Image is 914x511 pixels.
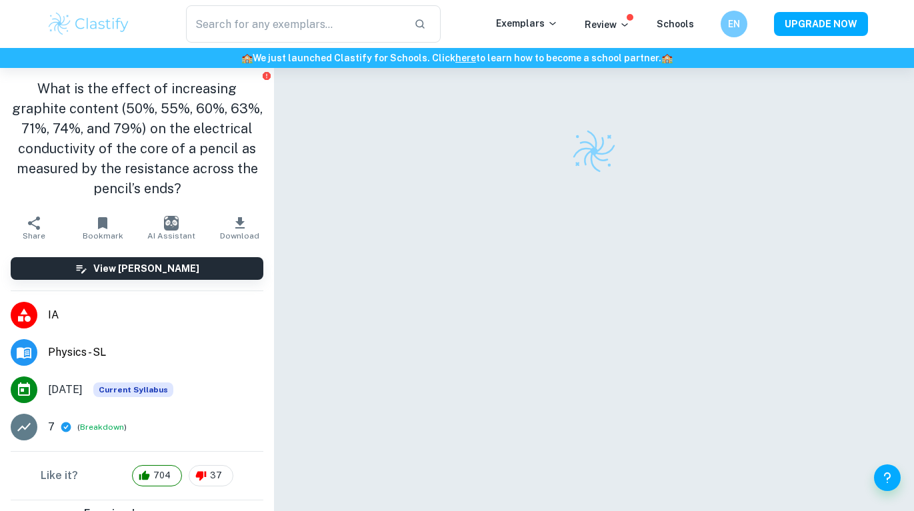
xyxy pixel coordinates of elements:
[93,261,199,276] h6: View [PERSON_NAME]
[93,382,173,397] div: This exemplar is based on the current syllabus. Feel free to refer to it for inspiration/ideas wh...
[661,53,673,63] span: 🏫
[164,216,179,231] img: AI Assistant
[93,382,173,397] span: Current Syllabus
[874,464,901,491] button: Help and Feedback
[585,17,630,32] p: Review
[48,382,83,398] span: [DATE]
[220,231,259,241] span: Download
[261,71,271,81] button: Report issue
[657,19,694,29] a: Schools
[146,469,178,482] span: 704
[3,51,911,65] h6: We just launched Clastify for Schools. Click to learn how to become a school partner.
[189,465,233,486] div: 37
[455,53,476,63] a: here
[186,5,404,43] input: Search for any exemplars...
[41,468,78,484] h6: Like it?
[132,465,182,486] div: 704
[23,231,45,241] span: Share
[83,231,123,241] span: Bookmark
[48,419,55,435] p: 7
[69,209,137,247] button: Bookmark
[203,469,229,482] span: 37
[11,257,263,280] button: View [PERSON_NAME]
[48,344,263,360] span: Physics - SL
[205,209,274,247] button: Download
[48,307,263,323] span: IA
[147,231,195,241] span: AI Assistant
[11,79,263,199] h1: What is the effect of increasing graphite content (50%, 55%, 60%, 63%, 71%, 74%, and 79%) on the ...
[571,128,617,175] img: Clastify logo
[137,209,206,247] button: AI Assistant
[47,11,131,37] img: Clastify logo
[80,421,124,433] button: Breakdown
[77,421,127,434] span: ( )
[774,12,868,36] button: UPGRADE NOW
[496,16,558,31] p: Exemplars
[726,17,741,31] h6: EN
[241,53,253,63] span: 🏫
[721,11,747,37] button: EN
